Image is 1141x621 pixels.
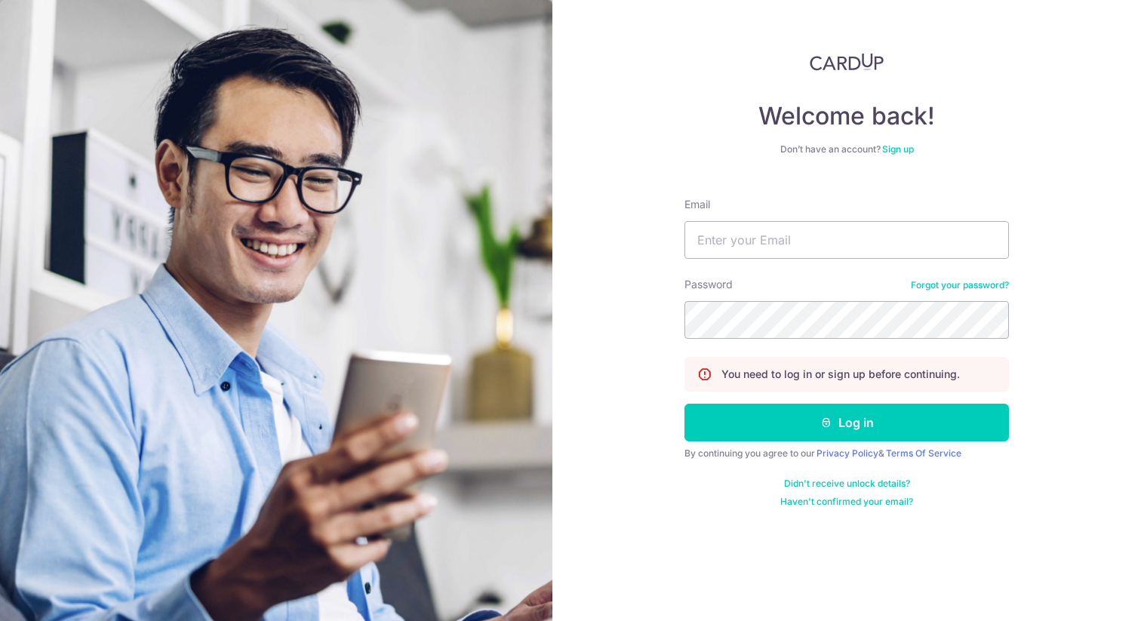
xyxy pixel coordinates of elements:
[784,478,910,490] a: Didn't receive unlock details?
[882,143,914,155] a: Sign up
[886,447,961,459] a: Terms Of Service
[780,496,913,508] a: Haven't confirmed your email?
[911,279,1009,291] a: Forgot your password?
[684,143,1009,155] div: Don’t have an account?
[810,53,884,71] img: CardUp Logo
[684,447,1009,460] div: By continuing you agree to our &
[684,101,1009,131] h4: Welcome back!
[684,221,1009,259] input: Enter your Email
[721,367,960,382] p: You need to log in or sign up before continuing.
[817,447,878,459] a: Privacy Policy
[684,277,733,292] label: Password
[684,197,710,212] label: Email
[684,404,1009,441] button: Log in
